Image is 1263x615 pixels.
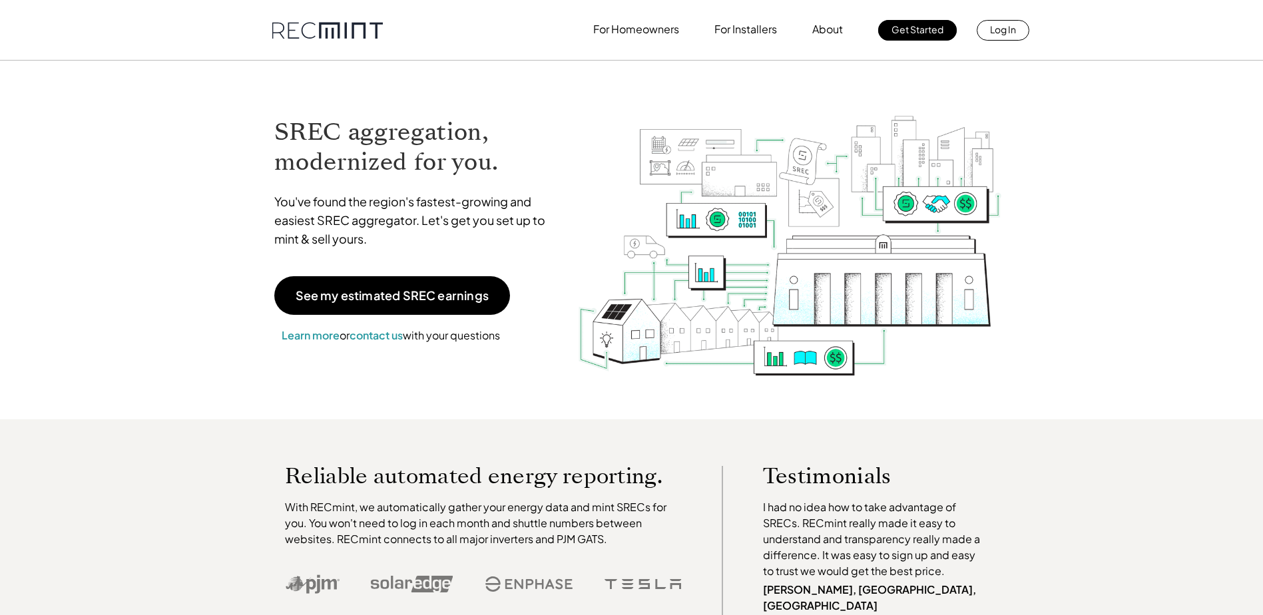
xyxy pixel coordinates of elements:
[714,20,777,39] p: For Installers
[878,20,957,41] a: Get Started
[763,499,987,579] p: I had no idea how to take advantage of SRECs. RECmint really made it easy to understand and trans...
[274,276,510,315] a: See my estimated SREC earnings
[812,20,843,39] p: About
[285,466,682,486] p: Reliable automated energy reporting.
[891,20,943,39] p: Get Started
[274,192,558,248] p: You've found the region's fastest-growing and easiest SREC aggregator. Let's get you set up to mi...
[577,81,1002,379] img: RECmint value cycle
[990,20,1016,39] p: Log In
[282,328,340,342] a: Learn more
[274,117,558,177] h1: SREC aggregation, modernized for you.
[977,20,1029,41] a: Log In
[763,582,987,614] p: [PERSON_NAME], [GEOGRAPHIC_DATA], [GEOGRAPHIC_DATA]
[296,290,489,302] p: See my estimated SREC earnings
[285,499,682,547] p: With RECmint, we automatically gather your energy data and mint SRECs for you. You won't need to ...
[593,20,679,39] p: For Homeowners
[350,328,403,342] a: contact us
[763,466,961,486] p: Testimonials
[274,327,507,344] p: or with your questions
